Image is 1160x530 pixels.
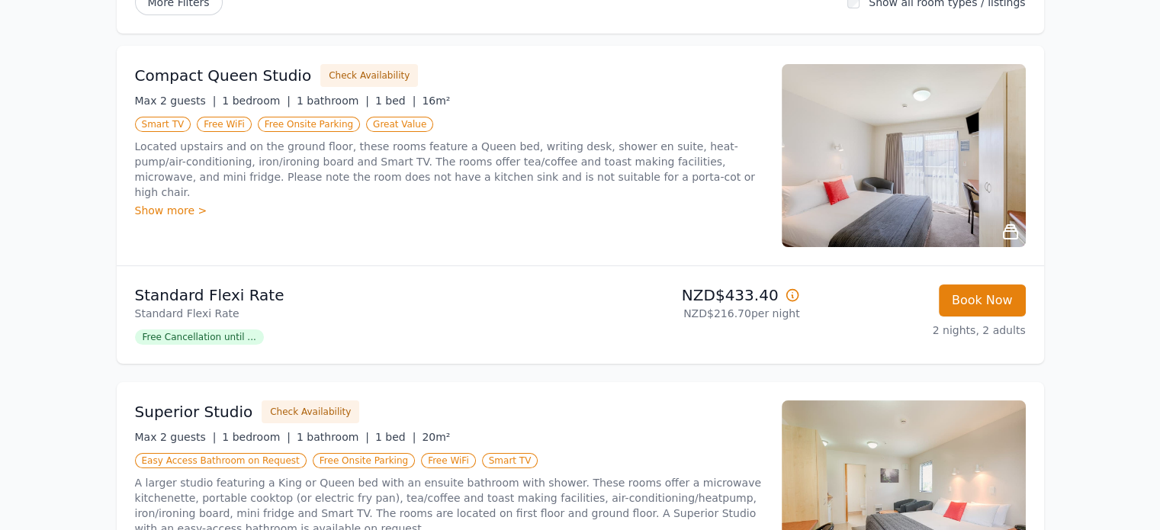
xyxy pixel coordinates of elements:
[586,306,800,321] p: NZD$216.70 per night
[939,284,1026,316] button: Book Now
[135,329,264,345] span: Free Cancellation until ...
[313,453,415,468] span: Free Onsite Parking
[222,431,291,443] span: 1 bedroom |
[222,95,291,107] span: 1 bedroom |
[482,453,538,468] span: Smart TV
[135,453,307,468] span: Easy Access Bathroom on Request
[135,203,763,218] div: Show more >
[422,431,450,443] span: 20m²
[812,323,1026,338] p: 2 nights, 2 adults
[320,64,418,87] button: Check Availability
[135,65,312,86] h3: Compact Queen Studio
[258,117,360,132] span: Free Onsite Parking
[375,431,416,443] span: 1 bed |
[197,117,252,132] span: Free WiFi
[135,306,574,321] p: Standard Flexi Rate
[375,95,416,107] span: 1 bed |
[366,117,433,132] span: Great Value
[586,284,800,306] p: NZD$433.40
[135,139,763,200] p: Located upstairs and on the ground floor, these rooms feature a Queen bed, writing desk, shower e...
[135,117,191,132] span: Smart TV
[135,401,253,422] h3: Superior Studio
[421,453,476,468] span: Free WiFi
[297,95,369,107] span: 1 bathroom |
[262,400,359,423] button: Check Availability
[135,95,217,107] span: Max 2 guests |
[297,431,369,443] span: 1 bathroom |
[135,284,574,306] p: Standard Flexi Rate
[422,95,450,107] span: 16m²
[135,431,217,443] span: Max 2 guests |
